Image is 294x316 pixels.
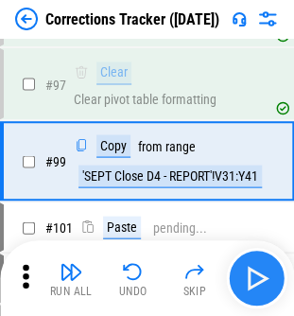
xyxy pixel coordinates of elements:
img: Main button [241,263,271,293]
button: Undo [103,255,164,301]
div: pending... [153,220,207,235]
img: Support [232,11,247,26]
img: Back [15,8,38,30]
div: Paste [103,216,141,238]
div: Run All [50,286,93,297]
div: Corrections Tracker ([DATE]) [45,10,219,28]
button: Skip [164,255,225,301]
div: range [165,139,196,153]
span: # 99 [45,153,66,168]
img: Undo [122,260,145,283]
div: 'SEPT Close D4 - REPORT'!V31:Y41 [78,165,262,187]
span: # 101 [45,219,73,235]
button: Run All [41,255,101,301]
img: Run All [60,260,82,283]
img: Skip [183,260,206,283]
div: Skip [182,286,206,297]
div: Clear [96,61,131,84]
div: Undo [119,286,147,297]
div: Copy [96,134,130,157]
div: Clear pivot table formatting [74,61,254,106]
div: from [138,139,163,153]
span: # 97 [45,77,66,92]
img: Settings menu [256,8,279,30]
